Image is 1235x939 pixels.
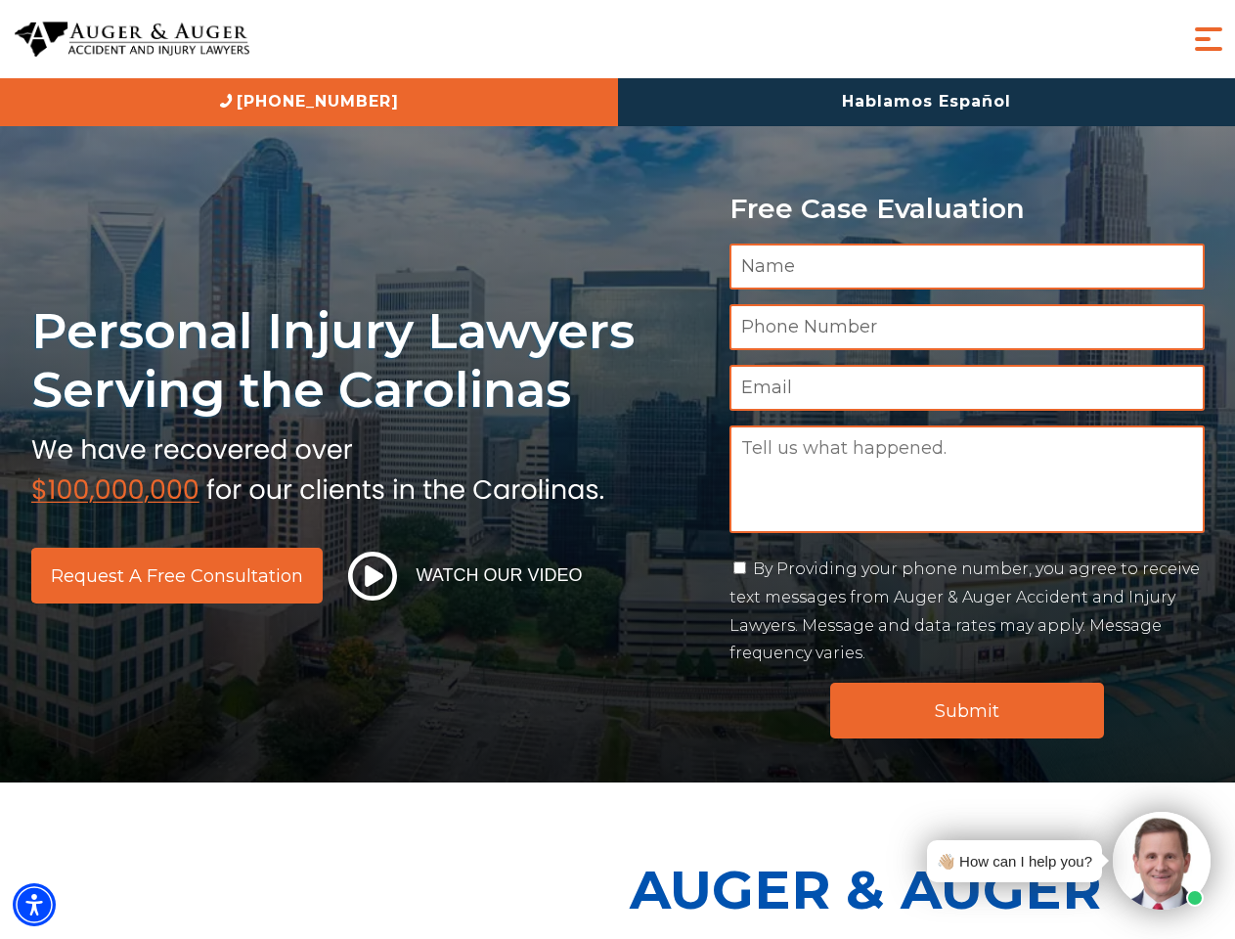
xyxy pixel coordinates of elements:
[31,301,706,420] h1: Personal Injury Lawyers Serving the Carolinas
[729,304,1205,350] input: Phone Number
[830,683,1104,738] input: Submit
[729,365,1205,411] input: Email
[1113,812,1211,910] img: Intaker widget Avatar
[729,244,1205,290] input: Name
[630,841,1224,938] p: Auger & Auger
[1189,20,1228,59] button: Menu
[51,567,303,585] span: Request a Free Consultation
[31,429,604,504] img: sub text
[729,559,1200,662] label: By Providing your phone number, you agree to receive text messages from Auger & Auger Accident an...
[15,22,249,58] img: Auger & Auger Accident and Injury Lawyers Logo
[937,848,1092,874] div: 👋🏼 How can I help you?
[729,194,1205,224] p: Free Case Evaluation
[13,883,56,926] div: Accessibility Menu
[342,551,589,602] button: Watch Our Video
[31,548,323,604] a: Request a Free Consultation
